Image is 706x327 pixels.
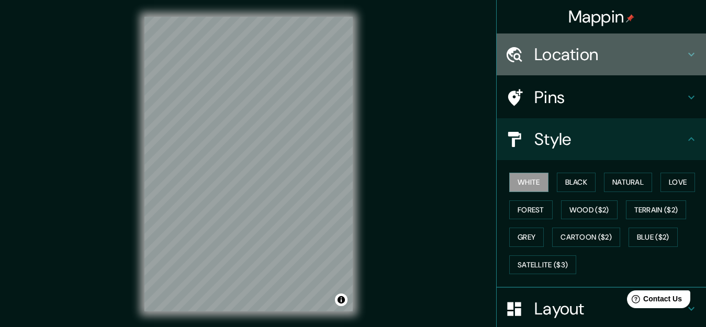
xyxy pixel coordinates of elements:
button: Wood ($2) [561,200,618,220]
button: Toggle attribution [335,294,348,306]
button: Forest [509,200,553,220]
iframe: Help widget launcher [613,286,694,315]
canvas: Map [144,17,353,311]
button: Terrain ($2) [626,200,687,220]
div: Pins [497,76,706,118]
h4: Layout [534,298,685,319]
h4: Mappin [568,6,635,27]
button: Satellite ($3) [509,255,576,275]
div: Location [497,33,706,75]
img: pin-icon.png [626,14,634,22]
button: White [509,173,548,192]
button: Love [660,173,695,192]
button: Natural [604,173,652,192]
button: Grey [509,228,544,247]
button: Cartoon ($2) [552,228,620,247]
h4: Location [534,44,685,65]
button: Black [557,173,596,192]
button: Blue ($2) [629,228,678,247]
h4: Style [534,129,685,150]
h4: Pins [534,87,685,108]
div: Style [497,118,706,160]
